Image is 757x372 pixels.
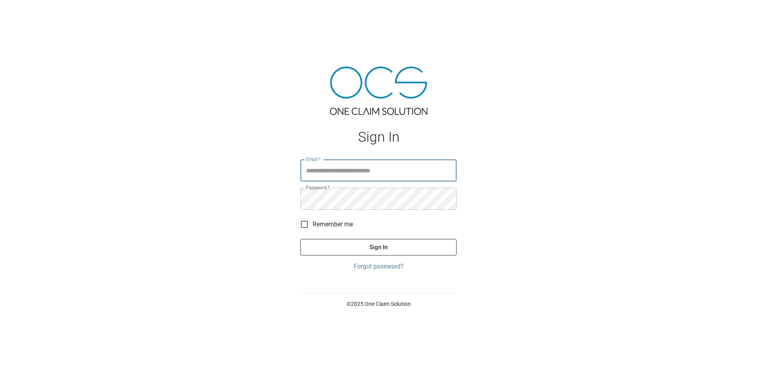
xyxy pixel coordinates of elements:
[313,220,353,229] span: Remember me
[300,262,457,271] a: Forgot password?
[300,129,457,145] h1: Sign In
[300,300,457,308] p: © 2025 One Claim Solution
[306,184,330,191] label: Password
[300,239,457,255] button: Sign In
[9,5,41,20] img: ocs-logo-white-transparent.png
[306,156,321,163] label: Email
[330,67,427,115] img: ocs-logo-tra.png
